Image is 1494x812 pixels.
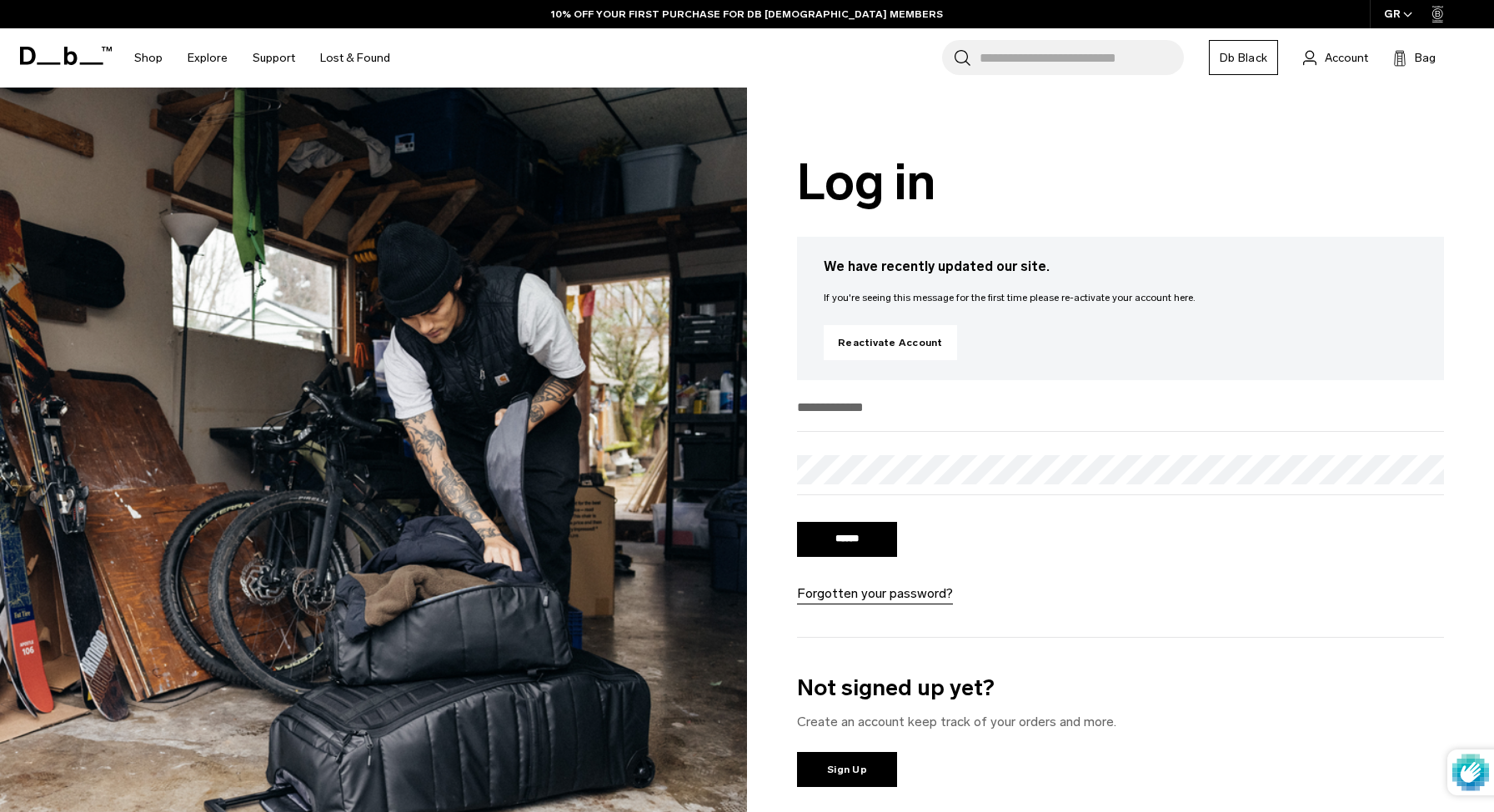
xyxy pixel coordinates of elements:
[797,671,1444,705] h3: Not signed up yet?
[1209,40,1278,75] a: Db Black
[824,325,957,360] a: Reactivate Account
[797,584,953,604] a: Forgotten your password?
[797,712,1444,732] p: Create an account keep track of your orders and more.
[551,7,943,22] a: 10% OFF YOUR FIRST PURCHASE FOR DB [DEMOGRAPHIC_DATA] MEMBERS
[253,28,295,88] a: Support
[134,28,163,88] a: Shop
[188,28,228,88] a: Explore
[797,752,897,787] a: Sign Up
[122,28,403,88] nav: Main Navigation
[320,28,390,88] a: Lost & Found
[797,154,1444,210] h1: Log in
[824,257,1417,277] h3: We have recently updated our site.
[1452,749,1489,795] img: Protected by hCaptcha
[1415,49,1436,67] span: Bag
[1393,48,1436,68] button: Bag
[1325,49,1368,67] span: Account
[1303,48,1368,68] a: Account
[824,290,1417,305] p: If you're seeing this message for the first time please re-activate your account here.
